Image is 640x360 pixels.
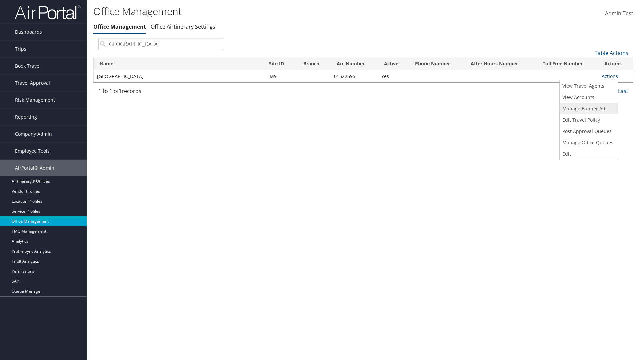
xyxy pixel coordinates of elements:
h1: Office Management [93,4,453,18]
a: Office Airtinerary Settings [151,23,215,30]
th: Site ID: activate to sort column ascending [263,57,297,70]
a: Table Actions [595,49,628,57]
span: Company Admin [15,126,52,142]
img: airportal-logo.png [15,4,81,20]
span: Trips [15,41,26,57]
td: [GEOGRAPHIC_DATA] [94,70,263,82]
a: Office Management [93,23,146,30]
a: Edit Travel Policy [560,114,616,126]
th: Actions [598,57,633,70]
a: Actions [602,73,618,79]
input: Search [98,38,223,50]
th: After Hours Number: activate to sort column ascending [465,57,537,70]
a: Edit [560,148,616,160]
th: Active: activate to sort column ascending [378,57,409,70]
td: HM9 [263,70,297,82]
a: Admin Test [605,3,633,24]
a: Post Approval Queues [560,126,616,137]
th: Branch: activate to sort column ascending [297,57,330,70]
th: Arc Number: activate to sort column ascending [331,57,378,70]
div: 1 to 1 of records [98,87,223,98]
a: Manage Office Queues [560,137,616,148]
th: Toll Free Number: activate to sort column ascending [537,57,598,70]
span: AirPortal® Admin [15,160,54,176]
span: Risk Management [15,92,55,108]
span: Admin Test [605,10,633,17]
span: Reporting [15,109,37,125]
a: Last [618,87,628,95]
span: Employee Tools [15,143,50,159]
th: Phone Number: activate to sort column ascending [409,57,465,70]
th: Name: activate to sort column ascending [94,57,263,70]
a: View Accounts [560,92,616,103]
span: Travel Approval [15,75,50,91]
td: Yes [378,70,409,82]
span: Book Travel [15,58,41,74]
span: 1 [119,87,122,95]
a: Manage Banner Ads [560,103,616,114]
td: 01522695 [331,70,378,82]
a: View Travel Agents [560,80,616,92]
span: Dashboards [15,24,42,40]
